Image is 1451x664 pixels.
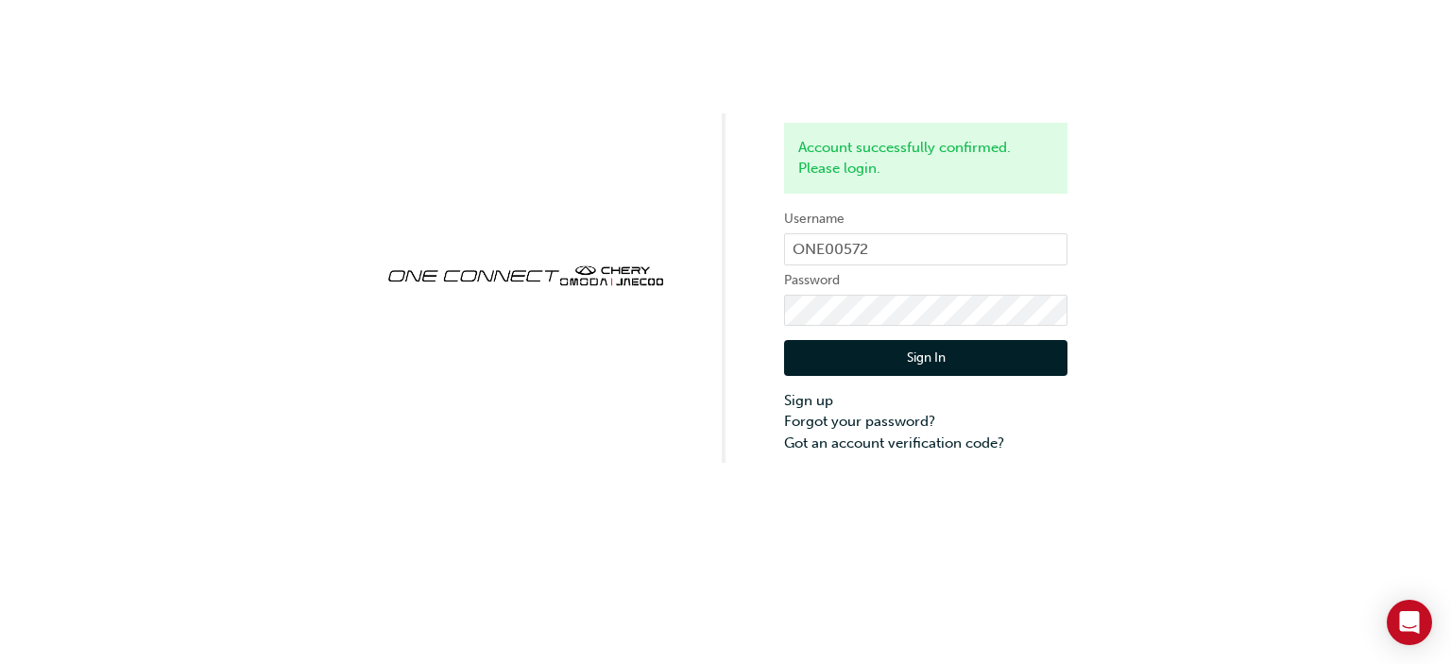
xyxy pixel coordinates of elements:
label: Password [784,269,1067,292]
div: Account successfully confirmed. Please login. [784,123,1067,194]
div: Open Intercom Messenger [1387,600,1432,645]
img: oneconnect [384,249,667,298]
a: Forgot your password? [784,411,1067,433]
input: Username [784,233,1067,265]
label: Username [784,208,1067,230]
button: Sign In [784,340,1067,376]
a: Sign up [784,390,1067,412]
a: Got an account verification code? [784,433,1067,454]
